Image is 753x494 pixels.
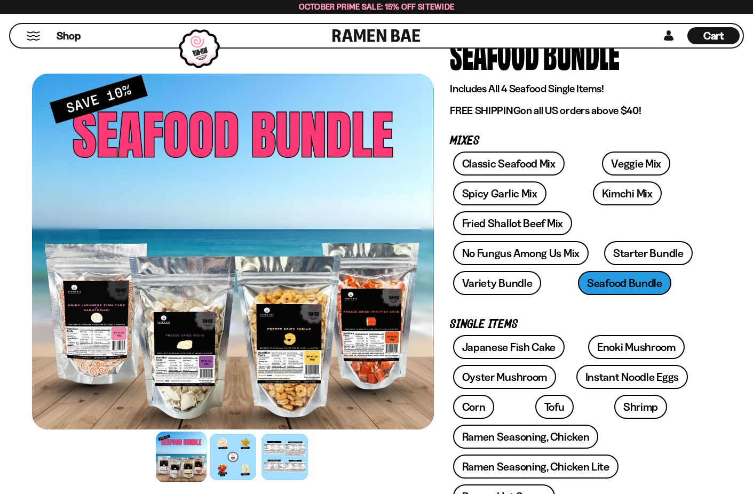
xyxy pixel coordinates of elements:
[687,24,740,47] div: Cart
[703,29,724,42] span: Cart
[453,425,599,449] a: Ramen Seasoning, Chicken
[614,395,667,419] a: Shrimp
[453,152,565,176] a: Classic Seafood Mix
[450,320,705,330] p: Single Items
[576,365,688,389] a: Instant Noodle Eggs
[588,335,685,359] a: Enoki Mushroom
[453,365,557,389] a: Oyster Mushroom
[453,211,572,235] a: Fried Shallot Beef Mix
[450,104,705,117] p: on all US orders above $40!
[453,271,542,295] a: Variety Bundle
[453,241,589,265] a: No Fungus Among Us Mix
[453,455,619,479] a: Ramen Seasoning, Chicken Lite
[450,104,520,117] strong: FREE SHIPPING
[453,395,495,419] a: Corn
[57,29,81,43] span: Shop
[602,152,670,176] a: Veggie Mix
[26,31,41,41] button: Mobile Menu Trigger
[453,181,546,205] a: Spicy Garlic Mix
[604,241,693,265] a: Starter Bundle
[299,2,455,12] span: October Prime Sale: 15% off Sitewide
[450,136,705,146] p: Mixes
[57,27,81,44] a: Shop
[450,82,705,95] p: Includes All 4 Seafood Single Items!
[450,33,539,73] div: Seafood
[535,395,574,419] a: Tofu
[453,335,565,359] a: Japanese Fish Cake
[543,33,620,73] div: Bundle
[593,181,662,205] a: Kimchi Mix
